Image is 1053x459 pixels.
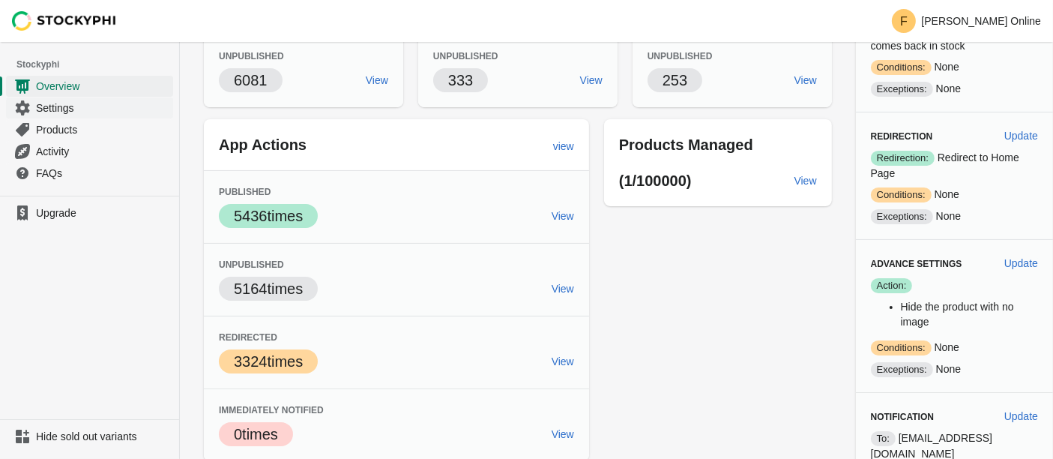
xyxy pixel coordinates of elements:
[871,340,932,355] span: Conditions:
[1004,130,1038,142] span: Update
[552,210,574,222] span: View
[36,166,170,181] span: FAQs
[546,421,580,448] a: View
[901,299,1038,329] li: Hide the product with no image
[871,150,1038,181] p: Redirect to Home Page
[580,74,603,86] span: View
[36,100,170,115] span: Settings
[547,133,580,160] a: view
[871,411,992,423] h3: Notification
[6,202,173,223] a: Upgrade
[219,405,324,415] span: Immediately Notified
[552,355,574,367] span: View
[6,118,173,140] a: Products
[871,209,933,224] span: Exceptions:
[546,348,580,375] a: View
[6,162,173,184] a: FAQs
[871,258,992,270] h3: Advance Settings
[619,172,692,189] span: (1/100000)
[871,60,932,75] span: Conditions:
[871,340,1038,355] p: None
[366,74,388,86] span: View
[6,426,173,447] a: Hide sold out variants
[36,429,170,444] span: Hide sold out variants
[16,57,179,72] span: Stockyphi
[998,122,1044,149] button: Update
[871,361,1038,377] p: None
[552,283,574,295] span: View
[788,167,823,194] a: View
[886,6,1048,36] button: Avatar with initials F[PERSON_NAME] Online
[234,72,268,88] span: 6081
[6,75,173,97] a: Overview
[219,187,271,197] span: Published
[6,140,173,162] a: Activity
[36,79,170,94] span: Overview
[663,72,687,88] span: 253
[998,403,1044,430] button: Update
[448,70,473,91] p: 333
[998,250,1044,277] button: Update
[546,275,580,302] a: View
[871,81,1038,97] p: None
[871,278,913,293] span: Action:
[871,82,933,97] span: Exceptions:
[219,51,284,61] span: Unpublished
[648,51,713,61] span: Unpublished
[871,431,896,446] span: To:
[433,51,498,61] span: Unpublished
[871,362,933,377] span: Exceptions:
[922,15,1042,27] p: [PERSON_NAME] Online
[871,130,992,142] h3: Redirection
[36,205,170,220] span: Upgrade
[36,144,170,159] span: Activity
[1004,257,1038,269] span: Update
[6,97,173,118] a: Settings
[234,353,303,370] span: 3324 times
[219,136,307,153] span: App Actions
[794,74,817,86] span: View
[871,208,1038,224] p: None
[360,67,394,94] a: View
[871,151,935,166] span: Redirection:
[552,428,574,440] span: View
[619,136,753,153] span: Products Managed
[546,202,580,229] a: View
[553,140,574,152] span: view
[234,208,303,224] span: 5436 times
[219,332,277,343] span: Redirected
[892,9,916,33] span: Avatar with initials F
[788,67,823,94] a: View
[794,175,817,187] span: View
[234,426,278,442] span: 0 times
[12,11,117,31] img: Stockyphi
[871,187,932,202] span: Conditions:
[900,15,908,28] text: F
[871,187,1038,202] p: None
[871,59,1038,75] p: None
[219,259,284,270] span: Unpublished
[234,280,303,297] span: 5164 times
[36,122,170,137] span: Products
[1004,410,1038,422] span: Update
[574,67,609,94] a: View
